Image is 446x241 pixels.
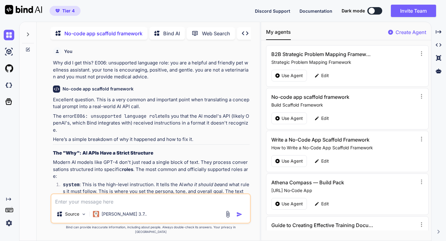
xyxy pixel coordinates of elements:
img: darkCloudIdeIcon [4,80,14,90]
p: Use Agent [282,115,303,121]
p: Edit [321,115,329,121]
p: Edit [321,201,329,207]
img: icon [236,211,243,217]
h6: No-code app scaffold framework [63,86,133,92]
button: Discord Support [255,8,290,14]
p: Use Agent [282,158,303,164]
p: Use Agent [282,201,303,207]
img: settings [4,218,14,228]
img: githubLight [4,63,14,74]
img: ai-studio [4,46,14,57]
code: E006: unsupported language role [74,113,160,119]
p: AI instructions to generate [271,230,417,236]
img: attachment [224,211,231,218]
p: Use Agent [282,72,303,79]
button: Invite Team [391,5,436,17]
p: Excellent question. This is a very common and important point when translating a conceptual promp... [53,96,249,110]
p: Web Search [202,30,230,37]
em: who it should be [183,182,220,187]
h3: Guide to Creating Effective Training Documents [271,221,373,229]
p: Source [65,211,79,217]
img: Pick Models [81,212,86,217]
h3: Athena Compass — Build Pack [271,179,373,186]
img: premium [55,9,60,13]
p: Why did I get this? E006: unsupported language role: you are a helpful and friendly pet wellness ... [53,59,249,81]
span: Dark mode [342,8,365,14]
li: : This is the high-level instruction. It tells the AI and what rules it must follow. This is wher... [58,181,249,202]
span: Tier 4 [62,8,75,14]
button: My agents [266,28,291,40]
p: Modern AI models like GPT-4 don't just read a single block of text. They process conversations st... [53,159,249,180]
strong: The "Why": AI APIs Have a Strict Structure [53,150,153,156]
p: Edit [321,158,329,164]
p: Bind can provide inaccurate information, including about people. Always double-check its answers.... [50,225,251,234]
img: chat [4,30,14,40]
p: Bind AI [163,30,180,37]
p: The error tells you that the AI model's API (likely OpenAI's, which Bind integrates with) receive... [53,113,249,134]
strong: roles [122,166,133,172]
h3: Write a No-Code App Scaffold Framework [271,136,373,143]
p: Edit [321,72,329,79]
h3: B2B Strategic Problem Mapping Framework [271,50,373,58]
h3: No-code app scaffold framework [271,93,373,101]
p: [URL] No‑Code App [271,187,417,194]
p: No-code app scaffold framework [64,30,142,37]
code: system [63,182,80,188]
img: Claude 3.7 Sonnet (Anthropic) [93,211,99,217]
p: Strategic Problem Mapping Framework [271,59,417,65]
p: Here’s a simple breakdown of why it happened and how to fix it. [53,136,249,143]
button: Documentation [300,8,332,14]
p: [PERSON_NAME] 3.7.. [102,211,147,217]
p: Build Scaffold Framework [271,102,417,108]
button: premiumTier 4 [50,6,81,16]
h6: You [64,48,72,55]
img: Bind AI [5,5,42,14]
p: How to Write a No-Code App Scaffold Framework [271,145,417,151]
p: Create Agent [396,28,426,36]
